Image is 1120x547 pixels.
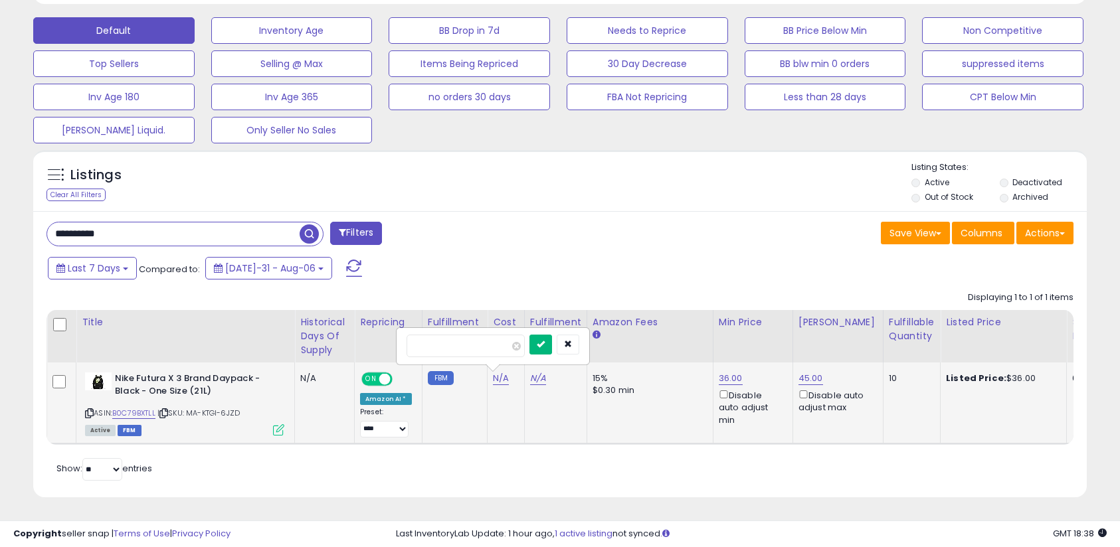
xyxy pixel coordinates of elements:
[567,50,728,77] button: 30 Day Decrease
[719,372,743,385] a: 36.00
[211,50,373,77] button: Selling @ Max
[85,372,284,434] div: ASIN:
[952,222,1014,244] button: Columns
[567,84,728,110] button: FBA Not Repricing
[593,372,703,384] div: 15%
[881,222,950,244] button: Save View
[389,84,550,110] button: no orders 30 days
[719,388,783,426] div: Disable auto adjust min
[360,393,412,405] div: Amazon AI *
[745,17,906,44] button: BB Price Below Min
[493,372,509,385] a: N/A
[330,222,382,245] button: Filters
[555,527,612,540] a: 1 active listing
[112,408,155,419] a: B0C79BXTLL
[530,315,581,343] div: Fulfillment Cost
[33,50,195,77] button: Top Sellers
[211,84,373,110] button: Inv Age 365
[593,384,703,396] div: $0.30 min
[300,372,344,384] div: N/A
[363,374,379,385] span: ON
[85,425,116,436] span: All listings currently available for purchase on Amazon
[211,117,373,143] button: Only Seller No Sales
[389,50,550,77] button: Items Being Repriced
[593,329,601,341] small: Amazon Fees.
[798,315,878,329] div: [PERSON_NAME]
[922,84,1083,110] button: CPT Below Min
[1053,527,1107,540] span: 2025-08-15 18:38 GMT
[211,17,373,44] button: Inventory Age
[798,388,873,414] div: Disable auto adjust max
[567,17,728,44] button: Needs to Reprice
[1016,222,1073,244] button: Actions
[33,17,195,44] button: Default
[745,84,906,110] button: Less than 28 days
[114,527,170,540] a: Terms of Use
[139,263,200,275] span: Compared to:
[391,374,412,385] span: OFF
[946,372,1006,384] b: Listed Price:
[1012,191,1048,202] label: Archived
[172,527,231,540] a: Privacy Policy
[745,50,906,77] button: BB blw min 0 orders
[925,191,973,202] label: Out of Stock
[205,257,332,279] button: [DATE]-31 - Aug-06
[925,177,949,188] label: Active
[493,315,519,329] div: Cost
[389,17,550,44] button: BB Drop in 7d
[68,262,120,275] span: Last 7 Days
[48,257,137,279] button: Last 7 Days
[922,50,1083,77] button: suppressed items
[115,372,276,400] b: Nike Futura X 3 Brand Daypack - Black - One Size (21L)
[889,315,935,343] div: Fulfillable Quantity
[33,117,195,143] button: [PERSON_NAME] Liquid.
[56,462,152,475] span: Show: entries
[360,408,412,437] div: Preset:
[300,315,349,357] div: Historical Days Of Supply
[922,17,1083,44] button: Non Competitive
[889,372,930,384] div: 10
[593,315,707,329] div: Amazon Fees
[530,372,546,385] a: N/A
[1072,315,1099,343] div: Ship Price
[13,527,62,540] strong: Copyright
[428,371,454,385] small: FBM
[13,528,231,540] div: seller snap | |
[157,408,240,418] span: | SKU: MA-KTGI-6JZD
[946,315,1061,329] div: Listed Price
[719,315,787,329] div: Min Price
[225,262,316,275] span: [DATE]-31 - Aug-06
[428,315,482,329] div: Fulfillment
[396,528,1107,540] div: Last InventoryLab Update: 1 hour ago, not synced.
[911,161,1086,174] p: Listing States:
[33,84,195,110] button: Inv Age 180
[1072,372,1094,384] div: 0.00
[1012,177,1062,188] label: Deactivated
[70,166,122,185] h5: Listings
[47,189,106,201] div: Clear All Filters
[968,291,1073,304] div: Displaying 1 to 1 of 1 items
[360,315,417,329] div: Repricing
[961,226,1002,240] span: Columns
[946,372,1056,384] div: $36.00
[118,425,141,436] span: FBM
[85,372,112,390] img: 415MNccmtHL._SL40_.jpg
[82,315,289,329] div: Title
[798,372,823,385] a: 45.00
